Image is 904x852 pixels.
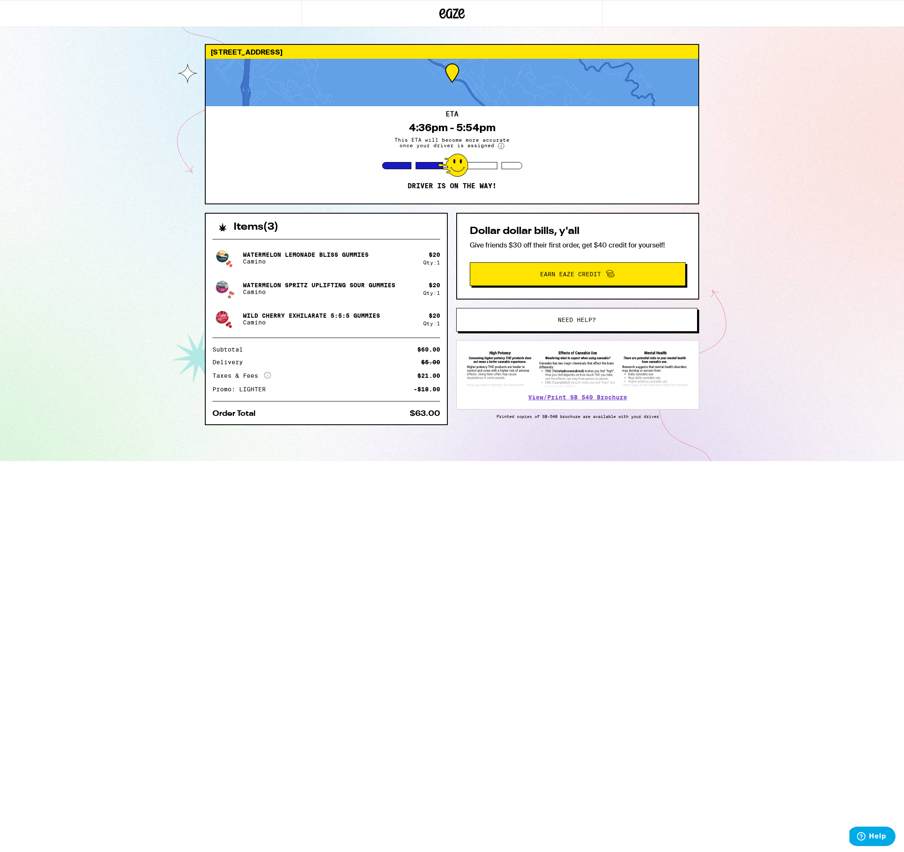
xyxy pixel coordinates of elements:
div: $60.00 [417,346,440,352]
p: Camino [243,319,380,326]
img: Camino - Watermelon Lemonade Bliss Gummies [212,246,236,270]
p: Give friends $30 off their first order, get $40 credit for yourself! [470,241,686,250]
div: $ 20 [429,312,440,319]
div: $ 20 [429,251,440,258]
div: Qty: 1 [423,260,440,265]
span: This ETA will become more accurate once your driver is assigned [389,137,515,149]
span: Earn Eaze Credit [540,271,601,277]
h2: Items ( 3 ) [234,222,278,232]
div: Order Total [212,410,262,418]
div: [STREET_ADDRESS] [206,45,698,59]
p: Driver is on the way! [408,182,496,190]
h2: Dollar dollar bills, y'all [470,226,686,236]
p: Wild Cherry Exhilarate 5:5:5 Gummies [243,312,380,319]
div: $21.00 [417,373,440,379]
span: Need help? [558,317,596,323]
div: $ 20 [429,282,440,289]
div: Qty: 1 [423,321,440,326]
div: Subtotal [212,346,249,352]
p: Camino [243,258,369,265]
iframe: Opens a widget where you can find more information [849,827,896,848]
a: View/Print SB 540 Brochure [528,394,627,401]
img: Camino - Watermelon Spritz Uplifting Sour Gummies [212,277,236,300]
div: $5.00 [421,359,440,365]
div: $63.00 [410,410,440,418]
h2: ETA [446,111,458,118]
div: -$18.00 [413,386,440,392]
p: Watermelon Spritz Uplifting Sour Gummies [243,282,395,289]
p: Printed copies of SB-540 brochure are available with your driver [456,414,699,419]
button: Earn Eaze Credit [470,262,686,286]
div: Taxes & Fees [212,372,271,379]
button: Need help? [456,308,697,332]
div: Delivery [212,359,249,365]
p: Watermelon Lemonade Bliss Gummies [243,251,369,258]
div: 4:36pm - 5:54pm [409,122,496,134]
img: Camino - Wild Cherry Exhilarate 5:5:5 Gummies [212,307,236,331]
div: Promo: LIGHTER [212,386,272,392]
div: Qty: 1 [423,290,440,296]
img: SB 540 Brochure preview [465,349,690,388]
p: Camino [243,289,395,295]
